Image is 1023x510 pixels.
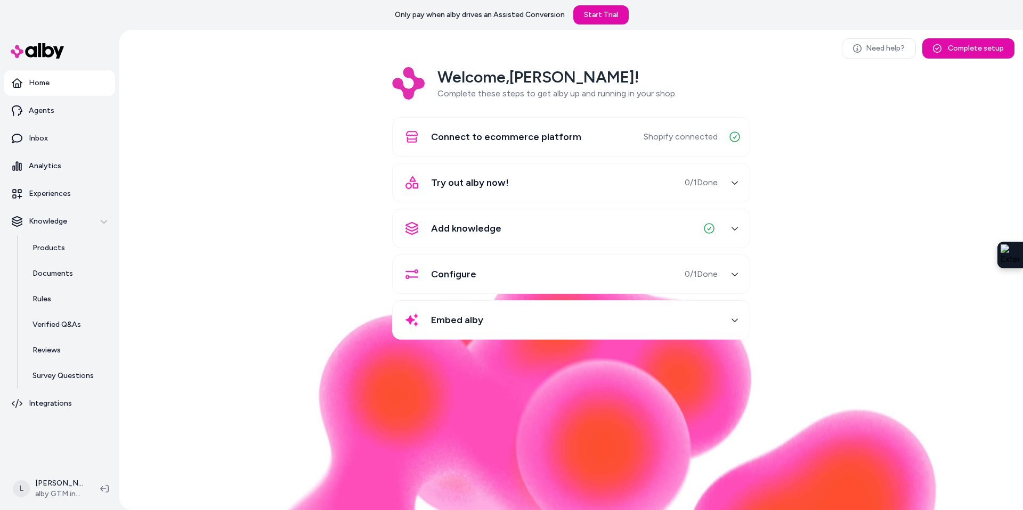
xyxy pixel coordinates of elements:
[395,10,565,20] p: Only pay when alby drives an Assisted Conversion
[33,294,51,305] p: Rules
[842,38,916,59] a: Need help?
[685,176,718,189] span: 0 / 1 Done
[6,472,92,506] button: L[PERSON_NAME]alby GTM internal
[399,170,743,195] button: Try out alby now!0/1Done
[29,105,54,116] p: Agents
[33,371,94,381] p: Survey Questions
[29,398,72,409] p: Integrations
[22,261,115,286] a: Documents
[437,88,677,98] span: Complete these steps to get alby up and running in your shop.
[399,261,743,287] button: Configure0/1Done
[29,78,50,88] p: Home
[29,216,67,227] p: Knowledge
[4,126,115,151] a: Inbox
[431,175,509,190] span: Try out alby now!
[431,129,581,144] span: Connect to ecommerce platform
[392,67,425,100] img: Logo
[644,130,718,143] span: Shopify connected
[13,480,30,497] span: L
[33,345,61,356] p: Reviews
[685,268,718,281] span: 0 / 1 Done
[22,286,115,312] a: Rules
[22,235,115,261] a: Products
[11,43,64,59] img: alby Logo
[431,221,501,236] span: Add knowledge
[29,188,71,199] p: Experiences
[399,124,743,150] button: Connect to ecommerce platformShopify connected
[22,338,115,363] a: Reviews
[4,181,115,207] a: Experiences
[4,391,115,416] a: Integrations
[4,209,115,234] button: Knowledge
[29,133,48,144] p: Inbox
[35,478,83,489] p: [PERSON_NAME]
[431,312,483,327] span: Embed alby
[437,67,677,87] h2: Welcome, [PERSON_NAME] !
[205,256,938,510] img: alby Bubble
[33,268,73,279] p: Documents
[22,363,115,389] a: Survey Questions
[35,489,83,499] span: alby GTM internal
[33,243,65,253] p: Products
[573,5,629,24] a: Start Trial
[1001,244,1020,266] img: Extension Icon
[4,153,115,179] a: Analytics
[22,312,115,338] a: Verified Q&As
[4,98,115,124] a: Agents
[431,267,476,282] span: Configure
[399,307,743,333] button: Embed alby
[922,38,1014,59] button: Complete setup
[399,216,743,241] button: Add knowledge
[4,70,115,96] a: Home
[33,319,81,330] p: Verified Q&As
[29,161,61,171] p: Analytics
